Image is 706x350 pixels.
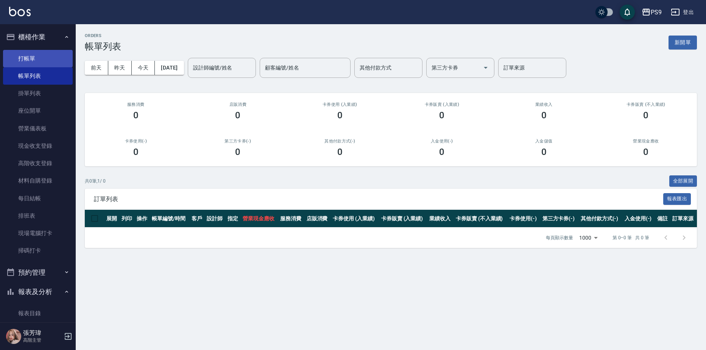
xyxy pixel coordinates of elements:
h2: 業績收入 [502,102,586,107]
h2: 入金使用(-) [400,139,484,144]
h2: 卡券使用 (入業績) [298,102,382,107]
p: 第 0–0 筆 共 0 筆 [612,234,649,241]
h3: 0 [235,110,240,121]
button: Open [480,62,492,74]
h3: 0 [133,147,139,157]
a: 座位開單 [3,102,73,119]
p: 共 0 筆, 1 / 0 [85,178,106,184]
th: 備註 [655,210,670,228]
th: 卡券販賣 (不入業績) [454,210,508,228]
th: 操作 [135,210,150,228]
a: 報表目錄 [3,305,73,322]
th: 業績收入 [427,210,454,228]
a: 材料自購登錄 [3,172,73,189]
th: 訂單來源 [670,210,697,228]
th: 入金使用(-) [623,210,655,228]
h3: 0 [235,147,240,157]
th: 卡券使用(-) [508,210,540,228]
h3: 0 [643,147,648,157]
h2: 卡券使用(-) [94,139,178,144]
th: 展開 [104,210,120,228]
button: 登出 [668,5,697,19]
a: 掃碼打卡 [3,242,73,259]
th: 設計師 [205,210,226,228]
th: 客戶 [190,210,205,228]
div: 1000 [576,228,600,248]
button: 報表匯出 [663,193,691,205]
button: PS9 [639,5,665,20]
button: [DATE] [155,61,184,75]
a: 排班表 [3,207,73,225]
button: save [620,5,635,20]
th: 帳單編號/時間 [150,210,189,228]
img: Person [6,329,21,344]
th: 卡券販賣 (入業績) [379,210,428,228]
a: 現金收支登錄 [3,137,73,155]
h3: 0 [337,147,343,157]
a: 掛單列表 [3,85,73,102]
div: PS9 [651,8,662,17]
h3: 0 [643,110,648,121]
h3: 0 [439,147,444,157]
h3: 0 [337,110,343,121]
img: Logo [9,7,31,16]
h2: 第三方卡券(-) [196,139,280,144]
a: 帳單列表 [3,67,73,85]
button: 前天 [85,61,108,75]
h2: 店販消費 [196,102,280,107]
h2: 其他付款方式(-) [298,139,382,144]
th: 第三方卡券(-) [541,210,579,228]
h3: 0 [541,147,547,157]
th: 其他付款方式(-) [579,210,623,228]
h2: 入金儲值 [502,139,586,144]
button: 今天 [132,61,155,75]
button: 預約管理 [3,263,73,282]
a: 高階收支登錄 [3,155,73,172]
th: 服務消費 [278,210,305,228]
button: 報表及分析 [3,282,73,302]
a: 現場電腦打卡 [3,225,73,242]
th: 店販消費 [305,210,331,228]
th: 列印 [120,210,135,228]
th: 卡券使用 (入業績) [331,210,379,228]
button: 全部展開 [669,175,697,187]
h3: 0 [439,110,444,121]
a: 報表匯出 [663,195,691,202]
th: 指定 [226,210,241,228]
a: 打帳單 [3,50,73,67]
button: 櫃檯作業 [3,27,73,47]
h3: 0 [541,110,547,121]
button: 新開單 [669,36,697,50]
a: 每日結帳 [3,190,73,207]
h2: 卡券販賣 (不入業績) [604,102,688,107]
h2: 卡券販賣 (入業績) [400,102,484,107]
p: 高階主管 [23,337,62,344]
span: 訂單列表 [94,195,663,203]
h5: 張芳瑋 [23,329,62,337]
h2: ORDERS [85,33,121,38]
a: 營業儀表板 [3,120,73,137]
a: 消費分析儀表板 [3,322,73,339]
h3: 帳單列表 [85,41,121,52]
button: 昨天 [108,61,132,75]
p: 每頁顯示數量 [546,234,573,241]
h3: 服務消費 [94,102,178,107]
a: 新開單 [669,39,697,46]
h3: 0 [133,110,139,121]
th: 營業現金應收 [241,210,278,228]
h2: 營業現金應收 [604,139,688,144]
